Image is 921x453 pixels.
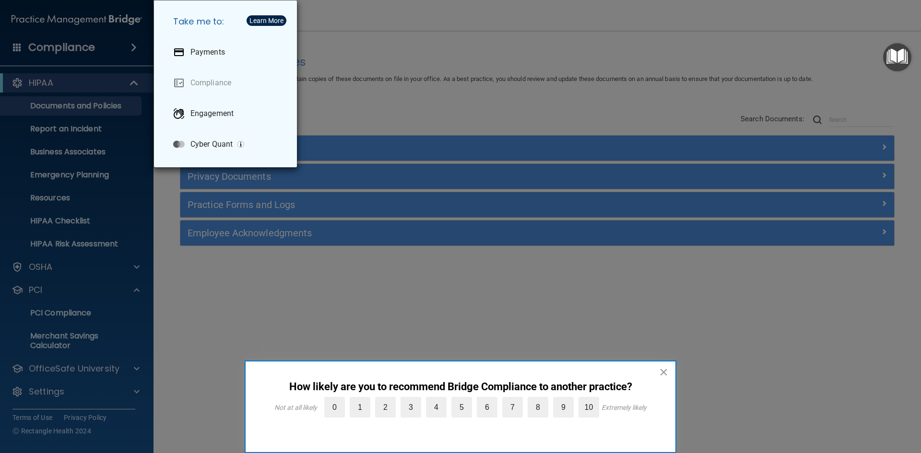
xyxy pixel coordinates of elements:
[451,397,472,418] label: 5
[274,404,317,411] div: Not at all likely
[477,397,497,418] label: 6
[553,397,574,418] label: 9
[579,397,599,418] label: 10
[165,70,289,96] a: Compliance
[324,397,345,418] label: 0
[165,131,289,158] a: Cyber Quant
[602,404,647,411] div: Extremely likely
[528,397,548,418] label: 8
[190,109,234,118] p: Engagement
[883,43,911,71] button: Open Resource Center
[502,397,523,418] label: 7
[350,397,370,418] label: 1
[190,47,225,57] p: Payments
[247,15,286,26] button: Learn More
[165,100,289,127] a: Engagement
[165,39,289,66] a: Payments
[165,8,289,35] h5: Take me to:
[426,397,447,418] label: 4
[265,381,656,393] p: How likely are you to recommend Bridge Compliance to another practice?
[401,397,421,418] label: 3
[375,397,396,418] label: 2
[249,17,283,24] div: Learn More
[659,364,668,380] button: Close
[190,139,233,149] p: Cyber Quant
